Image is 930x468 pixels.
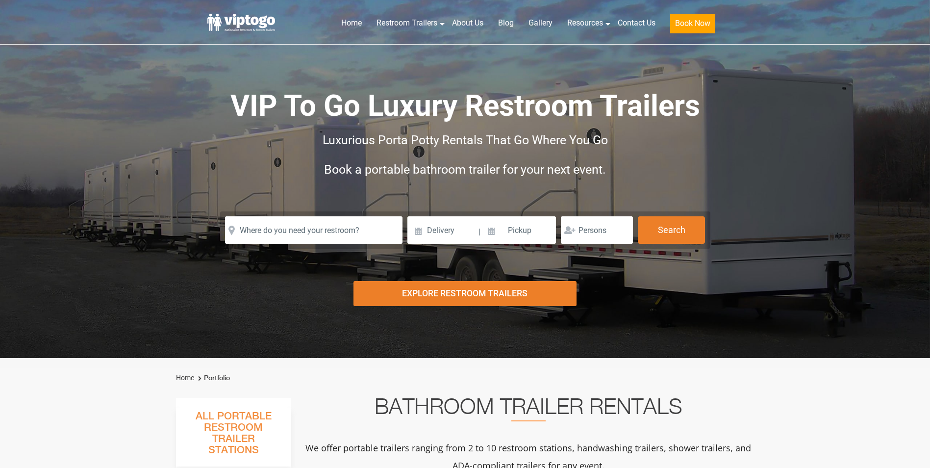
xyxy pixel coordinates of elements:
[176,374,194,382] a: Home
[482,216,556,244] input: Pickup
[670,14,715,33] button: Book Now
[445,12,491,34] a: About Us
[478,216,480,248] span: |
[230,88,700,123] span: VIP To Go Luxury Restroom Trailers
[491,12,521,34] a: Blog
[176,408,291,467] h3: All Portable Restroom Trailer Stations
[561,216,633,244] input: Persons
[407,216,478,244] input: Delivery
[663,12,723,39] a: Book Now
[521,12,560,34] a: Gallery
[353,281,577,306] div: Explore Restroom Trailers
[323,133,608,147] span: Luxurious Porta Potty Rentals That Go Where You Go
[638,216,705,244] button: Search
[324,162,606,177] span: Book a portable bathroom trailer for your next event.
[225,216,402,244] input: Where do you need your restroom?
[334,12,369,34] a: Home
[610,12,663,34] a: Contact Us
[304,398,753,421] h2: Bathroom Trailer Rentals
[560,12,610,34] a: Resources
[196,372,230,384] li: Portfolio
[369,12,445,34] a: Restroom Trailers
